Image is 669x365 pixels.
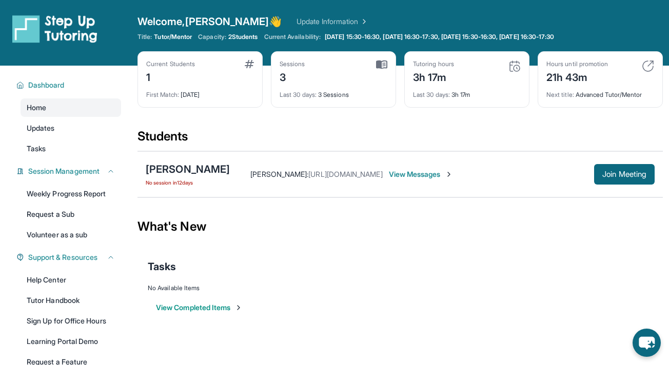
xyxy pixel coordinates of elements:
img: card [642,60,654,72]
span: Welcome, [PERSON_NAME] 👋 [137,14,282,29]
span: Capacity: [198,33,226,41]
div: Sessions [280,60,305,68]
div: [PERSON_NAME] [146,162,230,176]
button: View Completed Items [156,302,243,313]
a: Update Information [297,16,368,27]
span: 2 Students [228,33,258,41]
a: Learning Portal Demo [21,332,121,351]
a: Volunteer as a sub [21,226,121,244]
img: logo [12,14,97,43]
button: Join Meeting [594,164,655,185]
button: chat-button [633,329,661,357]
div: 21h 43m [546,68,608,85]
span: Home [27,103,46,113]
a: Help Center [21,271,121,289]
span: [URL][DOMAIN_NAME] [308,170,382,178]
a: Sign Up for Office Hours [21,312,121,330]
div: [DATE] [146,85,254,99]
div: Students [137,128,663,151]
span: Title: [137,33,152,41]
span: Next title : [546,91,574,98]
div: Tutoring hours [413,60,454,68]
span: Current Availability: [264,33,321,41]
span: Join Meeting [602,171,646,177]
a: [DATE] 15:30-16:30, [DATE] 16:30-17:30, [DATE] 15:30-16:30, [DATE] 16:30-17:30 [323,33,556,41]
a: Weekly Progress Report [21,185,121,203]
div: Advanced Tutor/Mentor [546,85,654,99]
span: View Messages [389,169,453,179]
div: Current Students [146,60,195,68]
div: 3h 17m [413,85,521,99]
a: Updates [21,119,121,137]
button: Dashboard [24,80,115,90]
img: card [508,60,521,72]
img: card [376,60,387,69]
span: Last 30 days : [280,91,317,98]
span: First Match : [146,91,179,98]
img: Chevron Right [358,16,368,27]
a: Tasks [21,139,121,158]
div: Hours until promotion [546,60,608,68]
span: Tasks [27,144,46,154]
div: No Available Items [148,284,653,292]
img: Chevron-Right [445,170,453,178]
span: Session Management [28,166,100,176]
span: [DATE] 15:30-16:30, [DATE] 16:30-17:30, [DATE] 15:30-16:30, [DATE] 16:30-17:30 [325,33,554,41]
div: 3h 17m [413,68,454,85]
span: No session in 12 days [146,178,230,187]
span: [PERSON_NAME] : [250,170,308,178]
div: 3 [280,68,305,85]
span: Last 30 days : [413,91,450,98]
span: Updates [27,123,55,133]
a: Tutor Handbook [21,291,121,310]
span: Support & Resources [28,252,97,262]
div: 3 Sessions [280,85,387,99]
div: What's New [137,204,663,249]
img: card [245,60,254,68]
button: Session Management [24,166,115,176]
span: Tutor/Mentor [154,33,192,41]
a: Request a Sub [21,205,121,224]
a: Home [21,98,121,117]
span: Dashboard [28,80,65,90]
div: 1 [146,68,195,85]
span: Tasks [148,259,176,274]
button: Support & Resources [24,252,115,262]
